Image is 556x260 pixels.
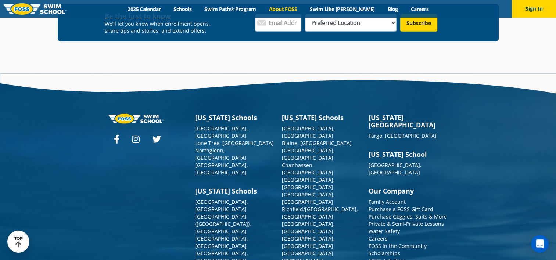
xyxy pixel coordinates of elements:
a: Richfield/[GEOGRAPHIC_DATA], [GEOGRAPHIC_DATA] [282,206,358,220]
a: Northglenn, [GEOGRAPHIC_DATA] [195,147,247,161]
a: [GEOGRAPHIC_DATA], [GEOGRAPHIC_DATA] [282,220,335,235]
div: Open Intercom Messenger [531,235,549,253]
input: Email Address [255,14,301,32]
a: [GEOGRAPHIC_DATA], [GEOGRAPHIC_DATA] [195,125,248,139]
a: Swim Path® Program [198,6,262,12]
a: [GEOGRAPHIC_DATA], [GEOGRAPHIC_DATA] [282,235,335,249]
input: Subscribe [400,14,437,32]
a: [GEOGRAPHIC_DATA], [GEOGRAPHIC_DATA] [282,176,335,191]
a: [GEOGRAPHIC_DATA], [GEOGRAPHIC_DATA] [369,162,422,176]
a: About FOSS [262,6,304,12]
a: Schools [167,6,198,12]
h3: [US_STATE] Schools [195,114,275,121]
a: [GEOGRAPHIC_DATA], [GEOGRAPHIC_DATA] [195,162,248,176]
a: Fargo, [GEOGRAPHIC_DATA] [369,132,437,139]
a: [GEOGRAPHIC_DATA], [GEOGRAPHIC_DATA] [195,235,248,249]
a: [GEOGRAPHIC_DATA], [GEOGRAPHIC_DATA] [282,147,335,161]
a: [GEOGRAPHIC_DATA] ([GEOGRAPHIC_DATA]), [GEOGRAPHIC_DATA] [195,213,251,235]
h3: [US_STATE] Schools [195,187,275,195]
img: Foss-logo-horizontal-white.svg [108,114,164,124]
a: Purchase Goggles, Suits & More [369,213,447,220]
a: Water Safety [369,228,400,235]
div: TOP [14,236,23,248]
h3: [US_STATE][GEOGRAPHIC_DATA] [369,114,448,129]
a: FOSS in the Community [369,242,427,249]
a: Careers [404,6,435,12]
a: Swim Like [PERSON_NAME] [304,6,381,12]
a: Blaine, [GEOGRAPHIC_DATA] [282,140,352,147]
a: Chanhassen, [GEOGRAPHIC_DATA] [282,162,333,176]
h3: Our Company [369,187,448,195]
h3: [US_STATE] Schools [282,114,361,121]
a: Scholarships [369,250,400,257]
a: [GEOGRAPHIC_DATA], [GEOGRAPHIC_DATA] [282,125,335,139]
a: [GEOGRAPHIC_DATA], [GEOGRAPHIC_DATA] [282,191,335,205]
a: 2025 Calendar [121,6,167,12]
a: [GEOGRAPHIC_DATA], [GEOGRAPHIC_DATA] [195,198,248,213]
img: FOSS Swim School Logo [4,3,67,15]
a: Family Account [369,198,406,205]
h3: [US_STATE] School [369,151,448,158]
a: Careers [369,235,388,242]
a: Purchase a FOSS Gift Card [369,206,433,213]
a: Blog [381,6,404,12]
a: Lone Tree, [GEOGRAPHIC_DATA] [195,140,274,147]
p: We’ll let you know when enrollment opens, share tips and stories, and extend offers: [105,20,215,34]
a: Private & Semi-Private Lessons [369,220,444,227]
